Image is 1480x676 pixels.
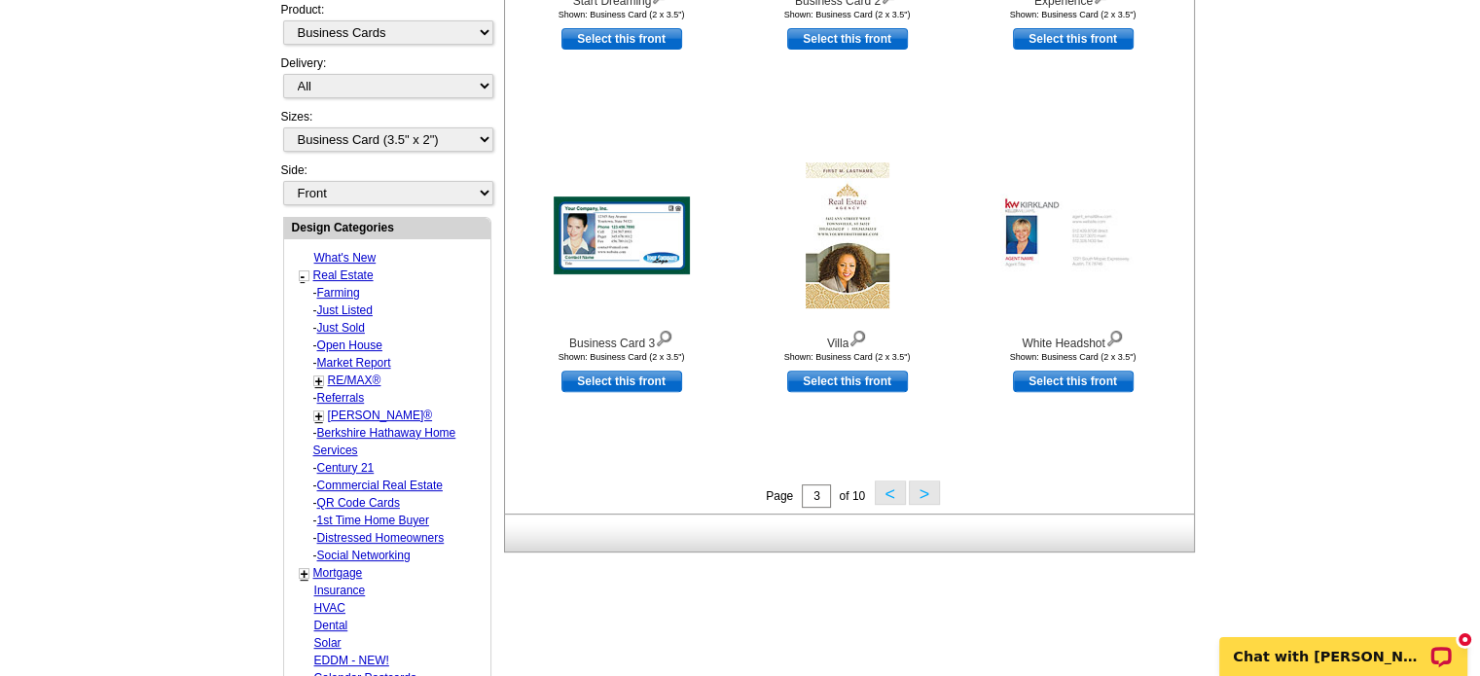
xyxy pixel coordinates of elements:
a: Berkshire Hathaway Home Services [313,426,456,457]
span: Page [766,489,793,503]
div: Sizes: [281,108,491,161]
a: RE/MAX® [328,374,381,387]
a: Farming [317,286,360,300]
a: [PERSON_NAME]® [328,409,433,422]
a: use this design [1013,28,1134,50]
span: of 10 [839,489,865,503]
div: - [299,302,488,319]
div: Shown: Business Card (2 x 3.5") [515,352,729,362]
a: - [301,268,306,284]
a: + [315,409,323,424]
img: Villa [806,162,889,308]
img: view design details [1105,326,1124,347]
div: - [299,547,488,564]
div: Shown: Business Card (2 x 3.5") [966,10,1180,19]
a: HVAC [314,601,345,615]
div: - [299,319,488,337]
a: use this design [787,28,908,50]
a: Real Estate [313,268,374,282]
div: Delivery: [281,54,491,108]
a: Commercial Real Estate [317,479,443,492]
a: What's New [314,251,377,265]
a: Just Listed [317,303,373,317]
a: use this design [561,371,682,392]
div: - [299,529,488,547]
a: use this design [561,28,682,50]
div: - [299,477,488,494]
div: - [299,337,488,354]
a: Distressed Homeowners [317,531,445,545]
a: Market Report [317,356,391,370]
div: - [299,284,488,302]
div: - [299,424,488,459]
a: Just Sold [317,321,365,335]
div: - [299,389,488,407]
img: White Headshot [1000,194,1146,277]
a: Social Networking [317,549,411,562]
a: use this design [1013,371,1134,392]
a: + [301,566,308,582]
a: + [315,374,323,389]
button: > [909,480,940,505]
div: White Headshot [966,326,1180,352]
a: Dental [314,619,348,632]
div: Shown: Business Card (2 x 3.5") [740,10,955,19]
div: Product: [281,1,491,54]
a: Century 21 [317,461,375,475]
img: view design details [848,326,867,347]
a: use this design [787,371,908,392]
div: Villa [740,326,955,352]
img: Business Card 3 [554,196,690,274]
div: Shown: Business Card (2 x 3.5") [966,352,1180,362]
div: Shown: Business Card (2 x 3.5") [515,10,729,19]
a: Mortgage [313,566,363,580]
a: 1st Time Home Buyer [317,514,429,527]
a: EDDM - NEW! [314,654,389,667]
a: Insurance [314,584,366,597]
a: Referrals [317,391,365,405]
div: - [299,354,488,372]
div: Business Card 3 [515,326,729,352]
a: QR Code Cards [317,496,400,510]
div: - [299,512,488,529]
a: Open House [317,338,382,352]
div: Side: [281,161,491,207]
button: < [875,480,906,505]
div: Shown: Business Card (2 x 3.5") [740,352,955,362]
div: - [299,494,488,512]
iframe: LiveChat chat widget [1207,615,1480,676]
img: view design details [655,326,673,347]
div: - [299,459,488,477]
a: Solar [314,636,342,650]
div: Design Categories [284,218,490,236]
